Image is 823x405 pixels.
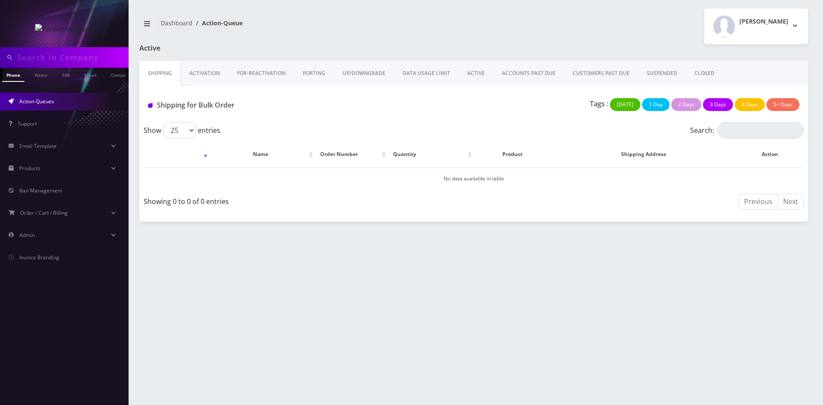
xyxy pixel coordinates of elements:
a: Activation [181,61,228,86]
a: Email [80,68,101,81]
span: Action Queues [19,98,54,105]
span: Ban Management [19,187,62,194]
button: 1 Day [642,98,670,111]
a: CLOSED [686,61,723,86]
td: No data available in table [144,168,803,189]
th: Quantity: activate to sort column ascending [389,142,474,167]
a: Dashboard [161,19,192,27]
a: Previous [739,194,778,210]
a: ACCOUNTS PAST DUE [493,61,564,86]
div: Showing 0 to 0 of 0 entries [144,193,467,207]
img: Yereim Wireless [35,24,94,34]
a: SIM [58,68,74,81]
span: Email Template [19,142,57,150]
p: Tags : [590,99,608,109]
button: [DATE] [610,98,640,111]
a: PORTING [294,61,334,86]
span: Support [18,120,37,127]
th: Product [475,142,551,167]
button: 5+ Days [766,98,799,111]
li: Action-Queue [192,18,243,27]
th: : activate to sort column ascending [144,142,210,167]
span: Order / Cart / Billing [20,209,68,216]
a: SUSPENDED [638,61,686,86]
label: Search: [690,122,804,138]
a: DATA USAGE LIMIT [394,61,459,86]
th: Shipping Address [552,142,736,167]
nav: breadcrumb [139,14,467,39]
th: Action [736,142,803,167]
a: Company [107,68,135,81]
a: Phone [2,68,24,82]
input: Search in Company [17,49,126,66]
input: Search: [718,122,804,138]
a: Next [778,194,804,210]
a: Shipping [139,61,181,86]
span: Products [19,165,40,172]
a: UP/DOWNGRADE [334,61,394,86]
span: Admin [19,231,35,239]
h1: Shipping for Bulk Order [148,101,357,109]
button: [PERSON_NAME] [704,9,808,44]
button: 3 Days [703,98,733,111]
h2: [PERSON_NAME] [739,18,788,25]
th: Name: activate to sort column ascending [210,142,315,167]
a: Name [30,68,52,81]
h1: Active [139,44,354,52]
a: CUSTOMERS PAST DUE [564,61,638,86]
a: ACTIVE [459,61,493,86]
img: Shipping for Bulk Order [148,103,153,108]
label: Show entries [144,122,220,138]
button: 4 Days [735,98,765,111]
th: Order Number: activate to sort column ascending [316,142,388,167]
a: FOR-REActivation [228,61,294,86]
button: 2 Days [671,98,701,111]
span: Invoice Branding [19,254,59,261]
select: Showentries [163,122,195,138]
